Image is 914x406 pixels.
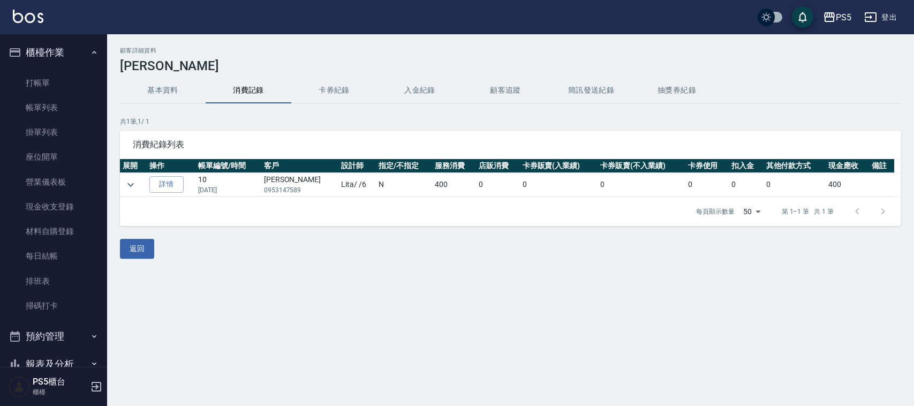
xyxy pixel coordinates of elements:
[739,197,765,226] div: 50
[376,159,432,173] th: 指定/不指定
[696,207,735,216] p: 每頁顯示數量
[9,376,30,397] img: Person
[195,159,261,173] th: 帳單編號/時間
[4,170,103,194] a: 營業儀表板
[782,207,834,216] p: 第 1–1 筆 共 1 筆
[264,185,336,195] p: 0953147589
[377,78,463,103] button: 入金紀錄
[120,58,901,73] h3: [PERSON_NAME]
[4,244,103,268] a: 每日結帳
[4,322,103,350] button: 預約管理
[548,78,634,103] button: 簡訊發送紀錄
[338,173,376,197] td: Lita / /6
[13,10,43,23] img: Logo
[261,173,338,197] td: [PERSON_NAME]
[133,139,888,150] span: 消費紀錄列表
[4,350,103,378] button: 報表及分析
[764,173,826,197] td: 0
[685,159,729,173] th: 卡券使用
[4,39,103,66] button: 櫃檯作業
[261,159,338,173] th: 客戶
[198,185,258,195] p: [DATE]
[33,387,87,397] p: 櫃檯
[764,159,826,173] th: 其他付款方式
[836,11,851,24] div: PS5
[432,173,476,197] td: 400
[4,194,103,219] a: 現金收支登錄
[860,7,901,27] button: 登出
[4,71,103,95] a: 打帳單
[4,294,103,318] a: 掃碼打卡
[4,95,103,120] a: 帳單列表
[4,120,103,145] a: 掛單列表
[634,78,720,103] button: 抽獎券紀錄
[120,117,901,126] p: 共 1 筆, 1 / 1
[4,269,103,294] a: 排班表
[520,159,598,173] th: 卡券販賣(入業績)
[729,173,763,197] td: 0
[120,78,206,103] button: 基本資料
[120,47,901,54] h2: 顧客詳細資料
[598,173,685,197] td: 0
[819,6,856,28] button: PS5
[598,159,685,173] th: 卡券販賣(不入業績)
[338,159,376,173] th: 設計師
[826,159,870,173] th: 現金應收
[206,78,291,103] button: 消費記錄
[869,159,894,173] th: 備註
[123,177,139,193] button: expand row
[149,176,184,193] a: 詳情
[291,78,377,103] button: 卡券紀錄
[4,145,103,169] a: 座位開單
[826,173,870,197] td: 400
[33,377,87,387] h5: PS5櫃台
[195,173,261,197] td: 10
[147,159,196,173] th: 操作
[120,159,147,173] th: 展開
[685,173,729,197] td: 0
[520,173,598,197] td: 0
[476,173,520,197] td: 0
[729,159,763,173] th: 扣入金
[120,239,154,259] button: 返回
[463,78,548,103] button: 顧客追蹤
[4,219,103,244] a: 材料自購登錄
[792,6,813,28] button: save
[376,173,432,197] td: N
[432,159,476,173] th: 服務消費
[476,159,520,173] th: 店販消費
